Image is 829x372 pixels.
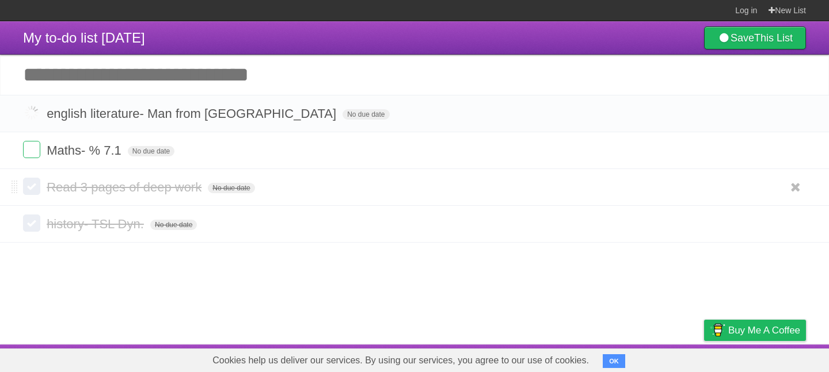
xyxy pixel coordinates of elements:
a: About [551,347,575,369]
span: Buy me a coffee [728,320,800,340]
span: No due date [208,183,254,193]
a: Terms [650,347,675,369]
img: Buy me a coffee [710,320,725,340]
span: My to-do list [DATE] [23,30,145,45]
span: Cookies help us deliver our services. By using our services, you agree to our use of cookies. [201,349,600,372]
a: Developers [589,347,636,369]
b: This List [754,32,793,44]
span: history- TSL Dyn. [47,217,147,231]
span: No due date [343,109,389,120]
a: Privacy [689,347,719,369]
span: Maths- % 7.1 [47,143,124,158]
a: Buy me a coffee [704,320,806,341]
a: Suggest a feature [733,347,806,369]
label: Done [23,178,40,195]
label: Done [23,141,40,158]
span: No due date [128,146,174,156]
label: Done [23,104,40,121]
span: Read 3 pages of deep work [47,180,204,194]
span: english literature- Man from [GEOGRAPHIC_DATA] [47,106,339,121]
span: No due date [150,220,197,230]
button: OK [603,354,625,368]
a: SaveThis List [704,26,806,49]
label: Done [23,214,40,232]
